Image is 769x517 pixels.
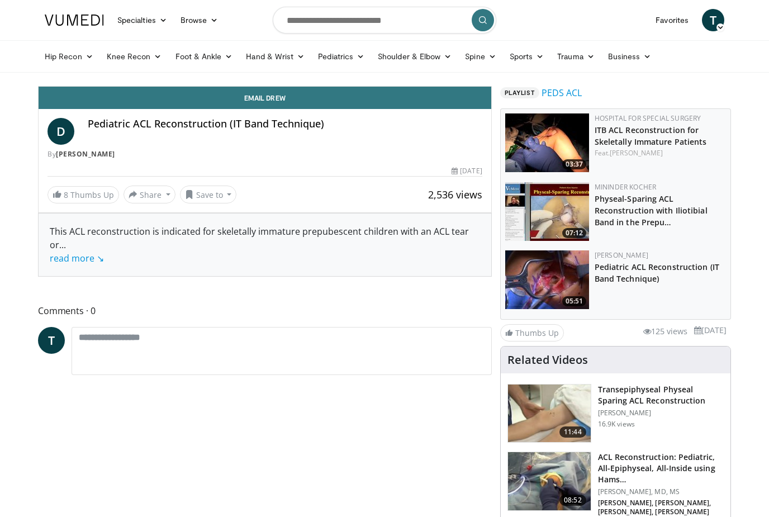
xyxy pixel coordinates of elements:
[56,149,115,159] a: [PERSON_NAME]
[500,87,539,98] span: Playlist
[595,262,719,284] a: Pediatric ACL Reconstruction (IT Band Technique)
[598,452,724,485] h3: ACL Reconstruction: Pediatric, All-Epiphyseal, All-Inside using Hams…
[595,250,648,260] a: [PERSON_NAME]
[311,45,371,68] a: Pediatrics
[562,228,586,238] span: 07:12
[694,324,727,336] li: [DATE]
[39,87,491,109] a: Email Drew
[505,113,589,172] a: 03:37
[601,45,658,68] a: Business
[559,495,586,506] span: 08:52
[273,7,496,34] input: Search topics, interventions
[50,225,480,265] div: This ACL reconstruction is indicated for skeletally immature prepubescent children with an ACL te...
[505,250,589,309] a: 05:51
[643,325,687,338] li: 125 views
[111,9,174,31] a: Specialties
[45,15,104,26] img: VuMedi Logo
[595,182,657,192] a: Mininder Kocher
[88,118,482,130] h4: Pediatric ACL Reconstruction (IT Band Technique)
[595,148,726,158] div: Feat.
[595,125,707,147] a: ITB ACL Reconstruction for Skeletally Immature Patients
[562,296,586,306] span: 05:51
[180,186,237,203] button: Save to
[38,303,492,318] span: Comments 0
[48,186,119,203] a: 8 Thumbs Up
[428,188,482,201] span: 2,536 views
[508,385,591,443] img: 273358_0000_1.png.150x105_q85_crop-smart_upscale.jpg
[559,426,586,438] span: 11:44
[452,166,482,176] div: [DATE]
[174,9,225,31] a: Browse
[649,9,695,31] a: Favorites
[371,45,458,68] a: Shoulder & Elbow
[124,186,175,203] button: Share
[458,45,502,68] a: Spine
[507,353,588,367] h4: Related Videos
[48,118,74,145] a: D
[507,384,724,443] a: 11:44 Transepiphyseal Physeal Sparing ACL Reconstruction [PERSON_NAME] 16.9K views
[505,182,589,241] a: 07:12
[598,499,724,516] p: [PERSON_NAME], [PERSON_NAME], [PERSON_NAME], [PERSON_NAME]
[508,452,591,510] img: 322778_0000_1.png.150x105_q85_crop-smart_upscale.jpg
[598,487,724,496] p: [PERSON_NAME], MD, MS
[500,324,564,341] a: Thumbs Up
[503,45,551,68] a: Sports
[48,149,482,159] div: By
[169,45,240,68] a: Foot & Ankle
[598,384,724,406] h3: Transepiphyseal Physeal Sparing ACL Reconstruction
[610,148,663,158] a: [PERSON_NAME]
[505,182,589,241] img: 5ab0bb95-553c-4104-8648-5efffd6601dc.150x105_q85_crop-smart_upscale.jpg
[38,45,100,68] a: Hip Recon
[595,113,701,123] a: Hospital for Special Surgery
[100,45,169,68] a: Knee Recon
[505,113,589,172] img: ps_17TxehjF1-RaX5hMDoxOmdtO6xlQD_1.150x105_q85_crop-smart_upscale.jpg
[542,86,582,99] a: PEDS ACL
[239,45,311,68] a: Hand & Wrist
[505,250,589,309] img: XzOTlMlQSGUnbGTX5hMDoxOjBrOw-uIx_9.150x105_q85_crop-smart_upscale.jpg
[598,409,724,418] p: [PERSON_NAME]
[562,159,586,169] span: 03:37
[702,9,724,31] a: T
[598,420,635,429] p: 16.9K views
[50,252,104,264] a: read more ↘
[38,327,65,354] a: T
[595,193,708,227] a: Physeal-Sparing ACL Reconstruction with Iliotibial Band in the Prepu…
[550,45,601,68] a: Trauma
[64,189,68,200] span: 8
